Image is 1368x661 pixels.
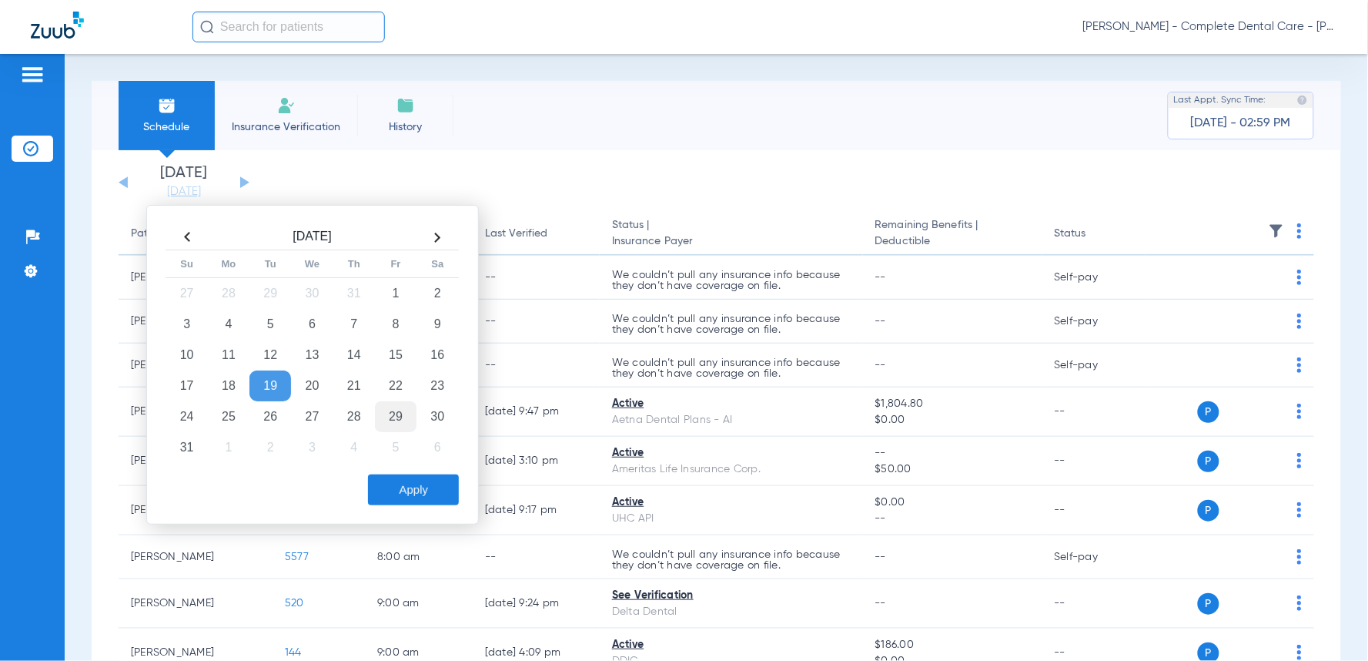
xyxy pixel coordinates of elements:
[875,637,1030,653] span: $186.00
[1042,579,1146,629] td: --
[612,637,851,653] div: Active
[1042,256,1146,300] td: Self-pay
[612,412,851,428] div: Aetna Dental Plans - AI
[612,445,851,461] div: Active
[285,552,309,562] span: 5577
[1174,92,1266,108] span: Last Appt. Sync Time:
[485,226,547,242] div: Last Verified
[875,316,887,327] span: --
[1269,223,1284,239] img: filter.svg
[485,226,587,242] div: Last Verified
[119,579,273,629] td: [PERSON_NAME]
[285,598,304,609] span: 520
[138,166,230,200] li: [DATE]
[1042,388,1146,437] td: --
[875,511,1030,527] span: --
[192,12,385,42] input: Search for patients
[131,226,260,242] div: Patient Name
[138,184,230,200] a: [DATE]
[1291,587,1368,661] iframe: Chat Widget
[1042,437,1146,486] td: --
[875,272,887,283] span: --
[369,119,442,135] span: History
[1297,223,1302,239] img: group-dot-blue.svg
[473,579,600,629] td: [DATE] 9:24 PM
[1297,404,1302,419] img: group-dot-blue.svg
[365,535,473,579] td: 8:00 AM
[1297,357,1302,373] img: group-dot-blue.svg
[473,300,600,344] td: --
[1083,19,1337,35] span: [PERSON_NAME] - Complete Dental Care - [PERSON_NAME] [PERSON_NAME], DDS, [GEOGRAPHIC_DATA]
[875,445,1030,461] span: --
[1297,270,1302,285] img: group-dot-blue.svg
[1297,453,1302,468] img: group-dot-blue.svg
[612,396,851,412] div: Active
[1042,486,1146,535] td: --
[1042,213,1146,256] th: Status
[875,396,1030,412] span: $1,804.80
[612,511,851,527] div: UHC API
[875,233,1030,250] span: Deductible
[612,495,851,511] div: Active
[612,549,851,571] p: We couldn’t pull any insurance info because they don’t have coverage on file.
[158,96,176,115] img: Schedule
[1297,502,1302,518] img: group-dot-blue.svg
[612,233,851,250] span: Insurance Payer
[396,96,415,115] img: History
[600,213,863,256] th: Status |
[473,344,600,388] td: --
[277,96,296,115] img: Manual Insurance Verification
[875,461,1030,478] span: $50.00
[875,552,887,562] span: --
[1297,95,1308,106] img: last sync help info
[612,314,851,335] p: We couldn’t pull any insurance info because they don’t have coverage on file.
[473,486,600,535] td: [DATE] 9:17 PM
[1042,300,1146,344] td: Self-pay
[863,213,1042,256] th: Remaining Benefits |
[875,360,887,371] span: --
[473,256,600,300] td: --
[1297,314,1302,329] img: group-dot-blue.svg
[1297,549,1302,565] img: group-dot-blue.svg
[612,461,851,478] div: Ameritas Life Insurance Corp.
[612,588,851,604] div: See Verification
[875,412,1030,428] span: $0.00
[365,579,473,629] td: 9:00 AM
[1191,116,1291,131] span: [DATE] - 02:59 PM
[612,604,851,620] div: Delta Dental
[612,270,851,291] p: We couldn’t pull any insurance info because they don’t have coverage on file.
[119,535,273,579] td: [PERSON_NAME]
[31,12,84,39] img: Zuub Logo
[1042,344,1146,388] td: Self-pay
[1198,451,1219,472] span: P
[612,357,851,379] p: We couldn’t pull any insurance info because they don’t have coverage on file.
[473,388,600,437] td: [DATE] 9:47 PM
[226,119,346,135] span: Insurance Verification
[131,226,199,242] div: Patient Name
[473,535,600,579] td: --
[20,65,45,84] img: hamburger-icon
[875,598,887,609] span: --
[1198,401,1219,423] span: P
[130,119,203,135] span: Schedule
[1198,500,1219,522] span: P
[285,647,302,658] span: 144
[1042,535,1146,579] td: Self-pay
[200,20,214,34] img: Search Icon
[473,437,600,486] td: [DATE] 3:10 PM
[1198,593,1219,615] span: P
[368,475,459,505] button: Apply
[875,495,1030,511] span: $0.00
[208,225,416,250] th: [DATE]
